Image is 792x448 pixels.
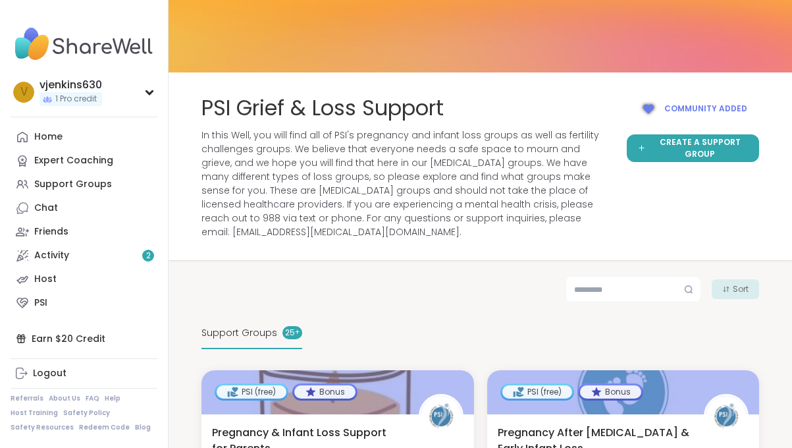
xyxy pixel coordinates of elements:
a: Safety Resources [11,423,74,432]
div: Activity [34,249,69,262]
span: Create a support group [651,136,749,160]
div: Friends [34,225,68,238]
div: Bonus [580,385,641,399]
div: vjenkins630 [40,78,102,92]
a: Create a support group [627,134,759,162]
div: Earn $20 Credit [11,327,157,350]
a: Activity2 [11,244,157,267]
div: Home [34,130,63,144]
a: About Us [49,394,80,403]
div: 25 [282,326,302,339]
div: PSI [34,296,47,310]
div: Host [34,273,57,286]
div: Support Groups [34,178,112,191]
span: Community added [664,103,747,115]
span: 2 [146,250,151,262]
span: Support Groups [201,326,277,340]
a: Safety Policy [63,408,110,418]
span: PSI Grief & Loss Support [201,94,444,123]
a: Logout [11,362,157,385]
a: Help [105,394,120,403]
div: PSI (free) [502,385,572,399]
pre: + [295,327,300,339]
a: Home [11,125,157,149]
a: Host Training [11,408,58,418]
img: PSIHost1 [706,396,747,437]
div: Chat [34,202,58,215]
div: Bonus [294,385,356,399]
div: Expert Coaching [34,154,113,167]
div: PSI (free) [217,385,286,399]
a: Blog [135,423,151,432]
a: Expert Coaching [11,149,157,173]
span: v [20,84,28,101]
a: Referrals [11,394,43,403]
a: Redeem Code [79,423,130,432]
a: Friends [11,220,157,244]
a: Host [11,267,157,291]
div: Logout [33,367,66,380]
span: In this Well, you will find all of PSI's pregnancy and infant loss groups as well as fertility ch... [201,128,611,239]
a: Chat [11,196,157,220]
a: Support Groups [11,173,157,196]
a: FAQ [86,394,99,403]
a: PSI [11,291,157,315]
span: 1 Pro credit [55,94,97,105]
span: Sort [733,283,749,295]
button: Community added [627,94,759,124]
img: PSIHost1 [421,396,462,437]
img: ShareWell Nav Logo [11,21,157,67]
